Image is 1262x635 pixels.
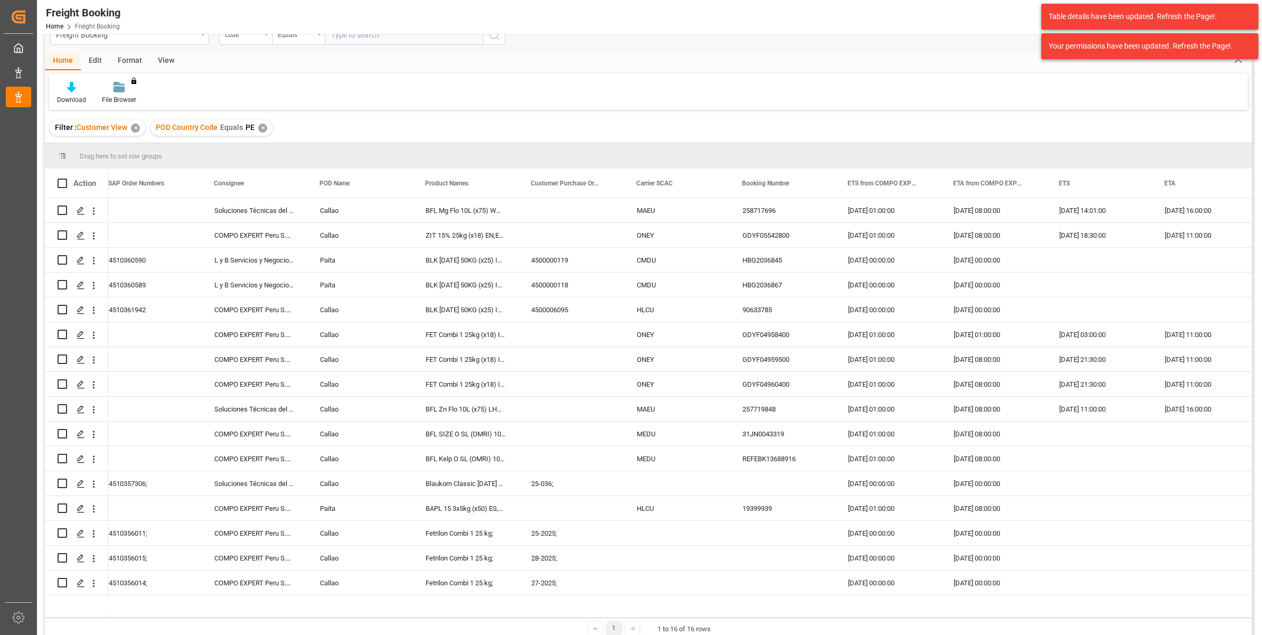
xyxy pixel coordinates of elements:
[110,52,150,70] div: Format
[835,422,941,446] div: [DATE] 01:00:00
[1059,180,1070,187] span: ETS
[45,52,81,70] div: Home
[413,422,519,446] div: BFL SIZE O SL (OMRI) 1000L IBC PE
[1152,372,1258,396] div: [DATE] 11:00:00
[214,180,244,187] span: Consignee
[45,471,108,496] div: Press SPACE to select this row.
[941,496,1047,520] div: [DATE] 08:00:00
[45,571,108,595] div: Press SPACE to select this row.
[202,198,307,222] div: Soluciones Técnicas del Agro S.A.C.
[307,446,413,471] div: Callao
[131,124,140,133] div: ✕
[202,471,307,496] div: Soluciones Técnicas del Agro S.A.C.
[307,223,413,247] div: Callao
[531,180,601,187] span: Customer Purchase Order Numbers
[624,223,730,247] div: ONEY
[413,471,519,496] div: Blaukorn Classic [DATE] 50 kg;
[202,273,307,297] div: L y B Servicios y Negocios Generale
[77,123,127,132] span: Customer View
[45,397,108,422] div: Press SPACE to select this row.
[941,571,1047,595] div: [DATE] 00:00:00
[425,180,468,187] span: Product Names
[835,546,941,570] div: [DATE] 00:00:00
[150,52,182,70] div: View
[835,273,941,297] div: [DATE] 00:00:00
[55,123,77,132] span: Filter :
[1152,322,1258,347] div: [DATE] 11:00:00
[941,471,1047,496] div: [DATE] 00:00:00
[483,25,505,45] button: search button
[835,571,941,595] div: [DATE] 00:00:00
[624,198,730,222] div: MAEU
[1047,198,1152,222] div: [DATE] 14:01:00
[96,471,202,496] div: 4510357306;
[1164,180,1175,187] span: ETA
[941,397,1047,421] div: [DATE] 08:00:00
[1047,322,1152,347] div: [DATE] 03:00:00
[636,180,673,187] span: Carrier SCAC
[258,124,267,133] div: ✕
[941,223,1047,247] div: [DATE] 08:00:00
[1047,372,1152,396] div: [DATE] 21:30:00
[413,347,519,371] div: FET Combi 1 25kg (x18) INT
[519,248,624,272] div: 4500000119
[941,446,1047,471] div: [DATE] 08:00:00
[835,397,941,421] div: [DATE] 01:00:00
[730,397,835,421] div: 257719848
[80,152,162,160] span: Drag here to set row groups
[835,496,941,520] div: [DATE] 01:00:00
[730,372,835,396] div: GDYF04960400
[413,446,519,471] div: BFL Kelp O SL (OMRI) 1000L IBC PE;
[57,95,86,105] div: Download
[941,422,1047,446] div: [DATE] 08:00:00
[413,198,519,222] div: BFL Mg Flo 10L (x75) WW (LS) [GEOGRAPHIC_DATA]
[1049,11,1243,22] div: Table details have been updated. Refresh the Page!.
[519,521,624,545] div: 25-2025;
[202,397,307,421] div: Soluciones Técnicas del Agro S.A.C.
[202,446,307,471] div: COMPO EXPERT Peru S.R.L., CE_PERU
[413,521,519,545] div: Fetrilon Combi 1 25 kg;
[325,25,483,45] input: Type to search
[307,397,413,421] div: Callao
[319,180,350,187] span: POD Name
[202,297,307,322] div: COMPO EXPERT Peru S.R.L.
[202,248,307,272] div: L y B Servicios y Negocios Generale
[307,546,413,570] div: Callao
[307,571,413,595] div: Callao
[519,273,624,297] div: 4500000118
[835,248,941,272] div: [DATE] 00:00:00
[202,422,307,446] div: COMPO EXPERT Peru S.R.L., CE_PERU
[624,422,730,446] div: MEDU
[730,322,835,347] div: GDYF04958400
[307,248,413,272] div: Paita
[202,571,307,595] div: COMPO EXPERT Peru S.R.L
[1152,347,1258,371] div: [DATE] 11:00:00
[835,223,941,247] div: [DATE] 01:00:00
[1152,397,1258,421] div: [DATE] 16:00:00
[941,297,1047,322] div: [DATE] 00:00:00
[246,123,255,132] span: PE
[156,123,218,132] span: POD Country Code
[624,397,730,421] div: MAEU
[202,347,307,371] div: COMPO EXPERT Peru S.R.L., CE_PERU
[1047,347,1152,371] div: [DATE] 21:30:00
[413,248,519,272] div: BLK [DATE] 50KG (x25) INT MTO
[624,297,730,322] div: HLCU
[307,297,413,322] div: Callao
[96,273,202,297] div: 4510360589
[307,422,413,446] div: Callao
[624,372,730,396] div: ONEY
[46,23,63,30] a: Home
[96,521,202,545] div: 4510356011;
[941,521,1047,545] div: [DATE] 00:00:00
[624,496,730,520] div: HLCU
[413,273,519,297] div: BLK [DATE] 50KG (x25) INT MTO
[96,546,202,570] div: 4510356015;
[1152,223,1258,247] div: [DATE] 11:00:00
[730,347,835,371] div: GDYF04959500
[413,297,519,322] div: BLK [DATE] 50KG (x25) INT
[624,446,730,471] div: MEDU
[202,223,307,247] div: COMPO EXPERT Peru S.R.L., CE_PERU
[307,322,413,347] div: Callao
[413,322,519,347] div: FET Combi 1 25kg (x18) INT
